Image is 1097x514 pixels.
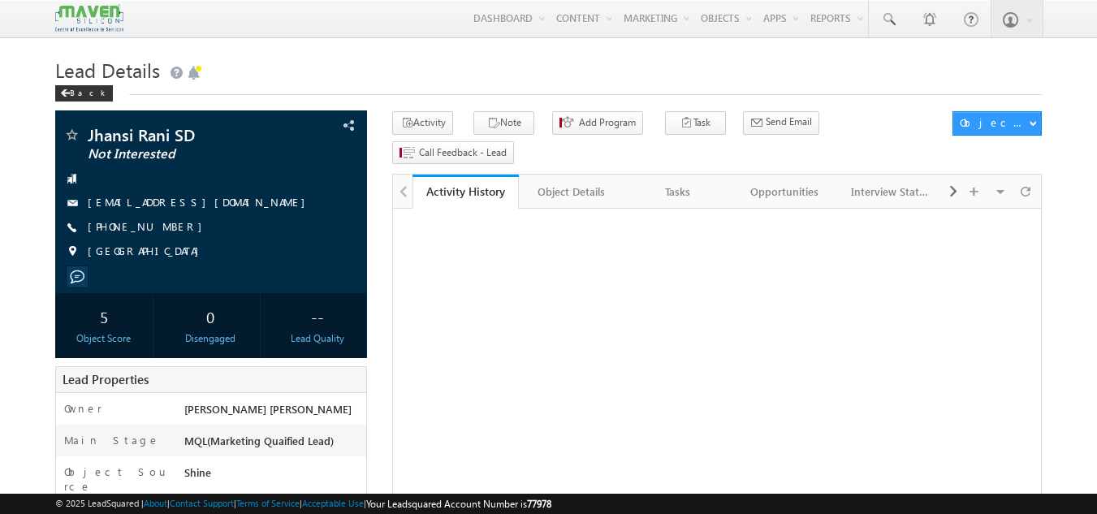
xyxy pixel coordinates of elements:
div: Activity History [425,184,507,199]
span: Your Leadsquared Account Number is [366,498,551,510]
span: Add Program [579,115,636,130]
button: Task [665,111,726,135]
div: Opportunities [745,182,823,201]
a: Interview Status [838,175,944,209]
span: © 2025 LeadSquared | | | | | [55,496,551,512]
span: [PERSON_NAME] [PERSON_NAME] [184,402,352,416]
span: Not Interested [88,146,280,162]
button: Call Feedback - Lead [392,141,514,165]
span: Send Email [766,114,812,129]
a: Contact Support [170,498,234,508]
div: Disengaged [166,331,256,346]
a: Acceptable Use [302,498,364,508]
div: Tasks [638,182,717,201]
div: Object Details [532,182,611,201]
button: Add Program [552,111,643,135]
a: Back [55,84,121,98]
span: Call Feedback - Lead [419,145,507,160]
label: Object Source [64,464,169,494]
a: Tasks [625,175,732,209]
div: Lead Quality [272,331,362,346]
span: [GEOGRAPHIC_DATA] [88,244,207,260]
a: Object Details [519,175,625,209]
a: Activity History [412,175,519,209]
span: [PHONE_NUMBER] [88,219,210,235]
div: Back [55,85,113,102]
a: [EMAIL_ADDRESS][DOMAIN_NAME] [88,195,313,209]
button: Object Actions [952,111,1042,136]
span: Jhansi Rani SD [88,127,280,143]
div: Object Actions [960,115,1029,130]
div: Shine [180,464,367,487]
div: Object Score [59,331,149,346]
span: Lead Details [55,57,160,83]
div: 5 [59,301,149,331]
img: Custom Logo [55,4,123,32]
button: Activity [392,111,453,135]
div: 0 [166,301,256,331]
span: 77978 [527,498,551,510]
button: Send Email [743,111,819,135]
div: Interview Status [851,182,930,201]
div: MQL(Marketing Quaified Lead) [180,433,367,456]
a: About [144,498,167,508]
a: Terms of Service [236,498,300,508]
label: Main Stage [64,433,160,447]
a: Opportunities [732,175,838,209]
div: -- [272,301,362,331]
span: Lead Properties [63,371,149,387]
button: Note [473,111,534,135]
label: Owner [64,401,102,416]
